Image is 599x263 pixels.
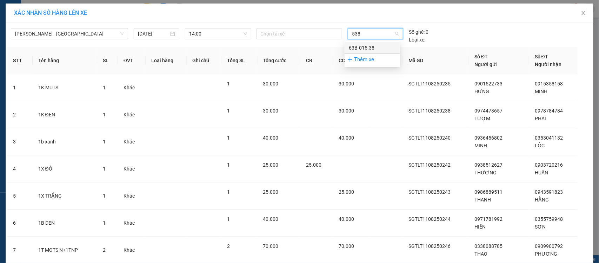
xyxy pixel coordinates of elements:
[409,28,425,36] span: Số ghế:
[409,189,451,195] span: SGTLT1108250243
[535,162,563,168] span: 0903720216
[227,162,230,168] span: 1
[7,74,33,101] td: 1
[345,53,400,66] div: Thêm xe
[347,57,353,62] span: plus
[535,62,561,67] span: Người nhận
[339,135,354,141] span: 40.000
[7,47,33,74] th: STT
[33,74,97,101] td: 1K MUTS
[535,116,547,121] span: PHÁT
[409,36,425,44] span: Loại xe:
[474,62,497,67] span: Người gửi
[345,42,400,53] div: 63B-015.38
[535,54,548,59] span: Số ĐT
[403,47,469,74] th: Mã GD
[535,216,563,222] span: 0355759948
[227,189,230,195] span: 1
[474,108,503,114] span: 0974473657
[474,197,491,203] span: THANH
[227,243,230,249] span: 2
[118,155,146,182] td: Khác
[474,54,488,59] span: Số ĐT
[474,116,490,121] span: LƯỢM
[535,243,563,249] span: 0909900792
[263,81,279,86] span: 30.000
[535,143,545,148] span: LỘC
[189,28,247,39] span: 14:00
[339,81,354,86] span: 30.000
[146,47,187,74] th: Loại hàng
[474,162,503,168] span: 0938512627
[535,170,548,175] span: HUÂN
[103,220,106,226] span: 1
[33,101,97,128] td: 1K ĐEN
[339,108,354,114] span: 30.000
[221,47,258,74] th: Tổng SL
[103,112,106,117] span: 1
[263,216,279,222] span: 40.000
[535,89,547,94] span: MINH
[7,182,33,210] td: 5
[7,210,33,237] td: 6
[535,189,563,195] span: 0943591823
[103,85,106,90] span: 1
[33,155,97,182] td: 1X ĐỎ
[7,128,33,155] td: 3
[409,243,451,249] span: SGTLT1108250246
[409,135,451,141] span: SGTLT1108250240
[263,162,279,168] span: 25.000
[339,216,354,222] span: 40.000
[263,135,279,141] span: 40.000
[118,182,146,210] td: Khác
[535,81,563,86] span: 0915358158
[474,81,503,86] span: 0901522733
[474,243,503,249] span: 0338088785
[349,44,396,52] div: 63B-015.38
[333,47,370,74] th: CC
[409,216,451,222] span: SGTLT1108250244
[258,47,300,74] th: Tổng cước
[535,251,557,257] span: PHƯƠNG
[118,101,146,128] td: Khác
[306,162,321,168] span: 25.000
[33,128,97,155] td: 1b xanh
[263,243,279,249] span: 70.000
[187,47,221,74] th: Ghi chú
[474,170,497,175] span: THƯƠNG
[409,28,428,36] div: 0
[7,101,33,128] td: 2
[7,155,33,182] td: 4
[474,135,503,141] span: 0936456802
[227,108,230,114] span: 1
[33,210,97,237] td: 1B DEN
[227,81,230,86] span: 1
[118,74,146,101] td: Khác
[14,9,87,16] span: XÁC NHẬN SỐ HÀNG LÊN XE
[15,28,124,39] span: Hồ Chí Minh - Mỹ Tho
[263,108,279,114] span: 30.000
[33,182,97,210] td: 1X TRẮNG
[300,47,333,74] th: CR
[118,128,146,155] td: Khác
[409,162,451,168] span: SGTLT1108250242
[474,189,503,195] span: 0986889511
[103,247,106,253] span: 2
[138,30,169,38] input: 11/08/2025
[118,210,146,237] td: Khác
[581,10,586,16] span: close
[339,189,354,195] span: 25.000
[535,108,563,114] span: 0978784784
[535,224,546,230] span: SƠN
[227,216,230,222] span: 1
[33,47,97,74] th: Tên hàng
[535,135,563,141] span: 0353041132
[474,224,486,230] span: HIỀN
[474,143,487,148] span: MINH
[409,81,451,86] span: SGTLT1108250235
[474,89,489,94] span: HƯNG
[535,197,549,203] span: HẰNG
[103,139,106,145] span: 1
[474,216,503,222] span: 0971781992
[103,193,106,199] span: 1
